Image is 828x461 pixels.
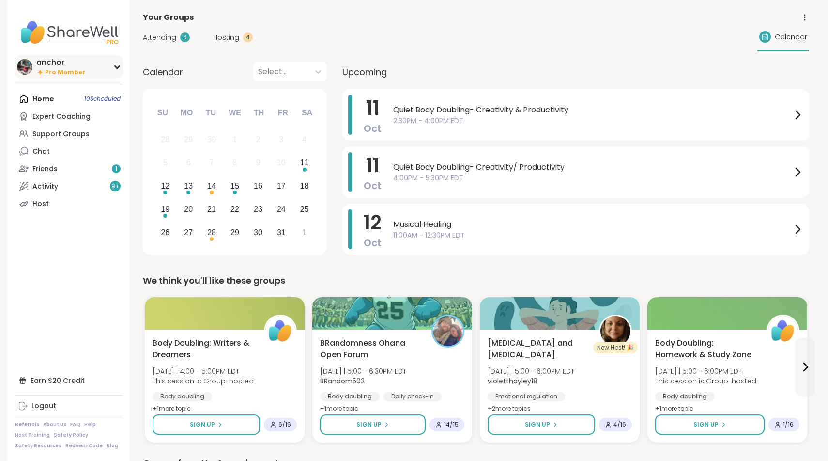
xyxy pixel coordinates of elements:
span: Sign Up [356,420,382,429]
div: 2 [256,133,260,146]
b: BRandom502 [320,376,365,386]
span: 9 + [111,182,120,191]
span: Body Doubling: Writers & Dreamers [153,337,253,361]
span: 11 [366,152,380,179]
span: [DATE] | 5:00 - 6:00PM EDT [655,366,756,376]
div: New Host! 🎉 [593,342,638,353]
div: 18 [300,179,309,192]
div: Earn $20 Credit [15,372,123,389]
div: Not available Friday, October 10th, 2025 [271,153,291,174]
div: Choose Saturday, October 11th, 2025 [294,153,315,174]
div: Not available Wednesday, October 1st, 2025 [225,129,245,150]
div: Not available Thursday, October 2nd, 2025 [248,129,269,150]
span: 4:00PM - 5:30PM EDT [393,173,792,183]
a: Host Training [15,432,50,439]
div: Choose Friday, October 24th, 2025 [271,199,291,220]
div: Choose Tuesday, October 28th, 2025 [201,222,222,243]
div: 25 [300,203,309,216]
div: Choose Sunday, October 19th, 2025 [155,199,176,220]
div: Choose Wednesday, October 29th, 2025 [225,222,245,243]
div: Choose Thursday, October 16th, 2025 [248,176,269,197]
a: Safety Policy [54,432,88,439]
a: Help [84,421,96,428]
div: Body doubling [153,392,212,401]
div: 30 [207,133,216,146]
button: Sign Up [153,414,260,435]
div: 16 [254,179,262,192]
span: Calendar [775,32,807,42]
a: Chat [15,143,123,160]
img: anchor [17,59,32,75]
span: This session is Group-hosted [655,376,756,386]
span: 2:30PM - 4:00PM EDT [393,116,792,126]
div: Choose Thursday, October 23rd, 2025 [248,199,269,220]
div: Not available Sunday, October 5th, 2025 [155,153,176,174]
div: Choose Friday, October 31st, 2025 [271,222,291,243]
div: Su [152,102,173,124]
div: 23 [254,203,262,216]
span: Pro Member [45,68,85,77]
div: 3 [279,133,283,146]
span: 1 / 16 [783,421,794,429]
div: 22 [230,203,239,216]
div: Not available Wednesday, October 8th, 2025 [225,153,245,174]
div: Body doubling [655,392,715,401]
div: Not available Monday, September 29th, 2025 [178,129,199,150]
div: anchor [36,57,85,68]
span: [DATE] | 5:00 - 6:00PM EDT [488,366,574,376]
div: 27 [184,226,193,239]
img: violetthayley18 [600,316,630,346]
div: Choose Wednesday, October 15th, 2025 [225,176,245,197]
a: Expert Coaching [15,108,123,125]
div: Th [248,102,270,124]
div: Choose Thursday, October 30th, 2025 [248,222,269,243]
a: About Us [43,421,66,428]
div: 21 [207,203,216,216]
div: 9 [256,156,260,169]
span: [MEDICAL_DATA] and [MEDICAL_DATA] [488,337,588,361]
div: Choose Sunday, October 26th, 2025 [155,222,176,243]
div: 30 [254,226,262,239]
div: 28 [161,133,169,146]
div: 14 [207,179,216,192]
div: Emotional regulation [488,392,565,401]
span: 6 / 16 [278,421,291,429]
a: Host [15,195,123,212]
a: FAQ [70,421,80,428]
span: Oct [364,179,382,192]
div: Not available Thursday, October 9th, 2025 [248,153,269,174]
div: 26 [161,226,169,239]
div: Choose Saturday, October 25th, 2025 [294,199,315,220]
div: Choose Wednesday, October 22nd, 2025 [225,199,245,220]
div: Choose Tuesday, October 14th, 2025 [201,176,222,197]
div: 5 [163,156,168,169]
div: 8 [233,156,237,169]
div: Body doubling [320,392,380,401]
a: Redeem Code [65,443,103,449]
div: Not available Sunday, September 28th, 2025 [155,129,176,150]
span: Upcoming [342,65,387,79]
span: [DATE] | 4:00 - 5:00PM EDT [153,366,254,376]
span: 11 [366,95,380,122]
div: 17 [277,179,286,192]
div: 12 [161,179,169,192]
div: Choose Monday, October 27th, 2025 [178,222,199,243]
span: Quiet Body Doubling- Creativity/ Productivity [393,161,792,173]
div: 31 [277,226,286,239]
span: 14 / 15 [444,421,459,429]
div: Choose Saturday, November 1st, 2025 [294,222,315,243]
span: Sign Up [693,420,719,429]
b: violetthayley18 [488,376,537,386]
span: 12 [364,209,382,236]
div: Mo [176,102,197,124]
a: Safety Resources [15,443,61,449]
span: 4 / 16 [613,421,626,429]
span: Quiet Body Doubling- Creativity & Productivity [393,104,792,116]
div: Choose Saturday, October 18th, 2025 [294,176,315,197]
div: 7 [210,156,214,169]
a: Activity9+ [15,177,123,195]
div: Host [32,199,49,209]
div: 10 [277,156,286,169]
span: [DATE] | 5:00 - 6:30PM EDT [320,366,406,376]
div: 6 [180,32,190,42]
